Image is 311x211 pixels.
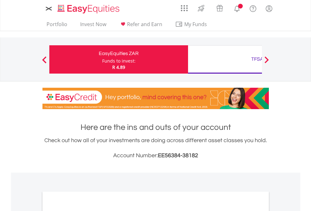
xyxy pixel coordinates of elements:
a: Notifications [229,2,245,14]
a: FAQ's and Support [245,2,261,14]
button: Next [260,59,273,66]
button: Previous [38,59,51,66]
img: thrive-v2.svg [196,3,206,13]
a: Portfolio [44,21,70,31]
a: Home page [55,2,122,14]
a: My Profile [261,2,277,15]
img: EasyCredit Promotion Banner [42,88,269,109]
div: Funds to invest: [102,58,136,64]
span: My Funds [175,20,216,28]
img: EasyEquities_Logo.png [56,4,122,14]
img: vouchers-v2.svg [214,3,225,13]
img: grid-menu-icon.svg [181,5,188,12]
a: Refer and Earn [117,21,165,31]
h3: Account Number: [42,151,269,160]
span: Refer and Earn [127,21,162,28]
span: R 4.89 [112,64,125,70]
a: AppsGrid [177,2,192,12]
div: Check out how all of your investments are doing across different asset classes you hold. [42,136,269,160]
a: Invest Now [78,21,109,31]
span: EE56384-38182 [158,153,198,158]
a: Vouchers [210,2,229,13]
h1: Here are the ins and outs of your account [42,122,269,133]
div: EasyEquities ZAR [53,49,184,58]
